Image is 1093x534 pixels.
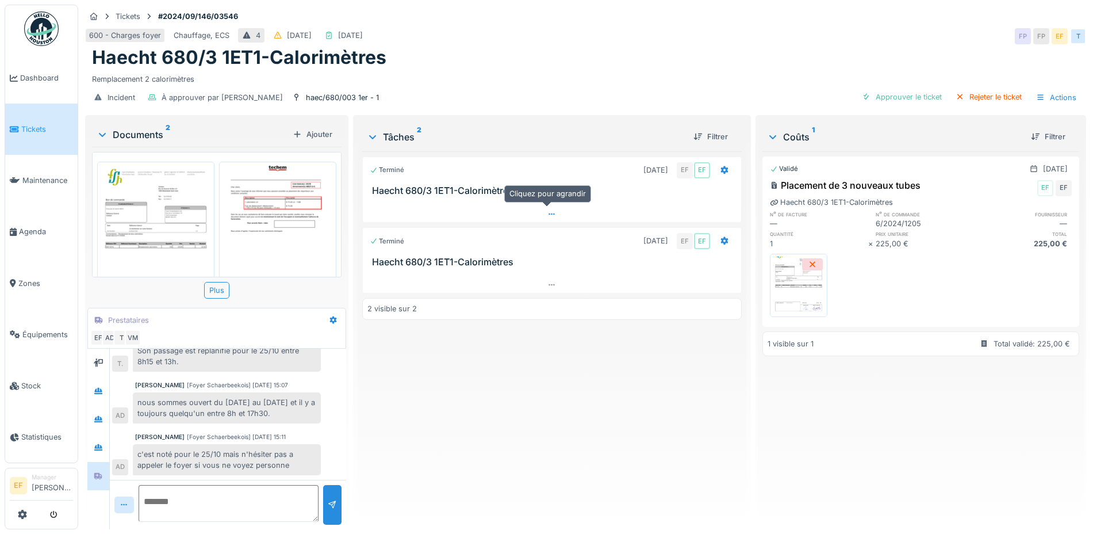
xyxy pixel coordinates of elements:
[116,11,140,22] div: Tickets
[112,407,128,424] div: AD
[21,124,73,135] span: Tickets
[256,30,260,41] div: 4
[22,175,73,186] span: Maintenance
[973,230,1072,238] h6: total
[770,211,868,218] h6: n° de facture
[187,381,288,390] div: [Foyer Schaerbeekois] [DATE] 15:07
[5,411,78,463] a: Statistiques
[876,230,974,238] h6: prix unitaire
[1043,163,1068,174] div: [DATE]
[1026,129,1070,144] div: Filtrer
[162,92,283,103] div: À approuver par [PERSON_NAME]
[92,47,386,68] h1: Haecht 680/3 1ET1-Calorimètres
[18,278,73,289] span: Zones
[1033,28,1049,44] div: FP
[973,211,1072,218] h6: fournisseur
[90,330,106,346] div: EF
[204,282,229,299] div: Plus
[372,257,737,268] h3: Haecht 680/3 1ET1-Calorimètres
[112,459,128,475] div: AD
[174,30,229,41] div: Chauffage, ECS
[973,238,1072,249] div: 225,00 €
[287,30,312,41] div: [DATE]
[694,233,710,249] div: EF
[417,130,421,144] sup: 2
[770,178,921,192] div: Placement de 3 nouveaux tubes
[876,211,974,218] h6: n° de commande
[222,165,333,310] img: ddjpo2jou4q4efiq5npa0wet1suc
[1031,89,1082,106] div: Actions
[643,235,668,246] div: [DATE]
[994,338,1070,349] div: Total validé: 225,00 €
[19,226,73,237] span: Agenda
[770,238,868,249] div: 1
[370,165,404,175] div: Terminé
[643,165,668,176] div: [DATE]
[338,30,363,41] div: [DATE]
[125,330,141,346] div: VM
[112,356,128,372] div: T.
[1056,180,1072,196] div: EF
[768,338,814,349] div: 1 visible sur 1
[166,128,170,142] sup: 2
[876,218,974,229] div: 6/2024/1205
[770,164,798,174] div: Validé
[108,92,135,103] div: Incident
[5,52,78,104] a: Dashboard
[1015,28,1031,44] div: FP
[767,130,1022,144] div: Coûts
[770,230,868,238] h6: quantité
[133,444,321,475] div: c'est noté pour le 25/10 mais n'hésiter pas a appeler le foyer si vous ne voyez personne
[367,130,684,144] div: Tâches
[10,473,73,501] a: EF Manager[PERSON_NAME]
[10,477,27,494] li: EF
[92,69,1079,85] div: Remplacement 2 calorimètres
[135,433,185,441] div: [PERSON_NAME]
[1037,180,1053,196] div: EF
[951,89,1026,105] div: Rejeter le ticket
[5,206,78,257] a: Agenda
[306,92,379,103] div: haec/680/003 1er - 1
[1052,28,1068,44] div: EF
[108,315,149,326] div: Prestataires
[113,330,129,346] div: T
[689,129,732,144] div: Filtrer
[21,380,73,391] span: Stock
[812,130,815,144] sup: 1
[5,155,78,206] a: Maintenance
[135,381,185,390] div: [PERSON_NAME]
[97,128,288,142] div: Documents
[100,165,212,322] img: 7t7axde2su0b39pap0kw1lmfm9p6
[677,162,693,178] div: EF
[5,360,78,411] a: Stock
[154,11,243,22] strong: #2024/09/146/03546
[857,89,946,105] div: Approuver le ticket
[24,12,59,46] img: Badge_color-CXgf-gQk.svg
[694,162,710,178] div: EF
[20,73,73,83] span: Dashboard
[89,30,161,41] div: 600 - Charges foyer
[770,218,868,229] div: —
[770,197,893,208] div: Haecht 680/3 1ET1-Calorimètres
[22,329,73,340] span: Équipements
[504,185,591,202] div: Cliquez pour agrandir
[32,473,73,498] li: [PERSON_NAME]
[5,309,78,360] a: Équipements
[677,233,693,249] div: EF
[372,185,737,196] h3: Haecht 680/3 1ET1-Calorimètres
[876,238,974,249] div: 225,00 €
[21,432,73,443] span: Statistiques
[5,258,78,309] a: Zones
[973,218,1072,229] div: —
[367,303,417,314] div: 2 visible sur 2
[773,257,824,314] img: b5tblkpt4upp6urfasjqfb6dm566
[187,433,286,441] div: [Foyer Schaerbeekois] [DATE] 15:11
[868,238,876,249] div: ×
[288,127,337,142] div: Ajouter
[370,237,404,246] div: Terminé
[133,392,321,424] div: nous sommes ouvert du [DATE] au [DATE] et il y a toujours quelqu'un entre 8h et 17h30.
[32,473,73,482] div: Manager
[1070,28,1086,44] div: T
[102,330,118,346] div: AD
[5,104,78,155] a: Tickets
